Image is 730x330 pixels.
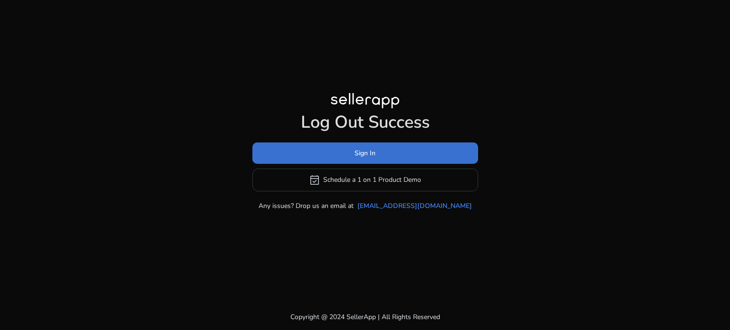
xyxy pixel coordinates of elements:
button: event_availableSchedule a 1 on 1 Product Demo [252,169,478,191]
p: Any issues? Drop us an email at [259,201,354,211]
span: Sign In [355,148,375,158]
span: event_available [309,174,320,186]
button: Sign In [252,142,478,164]
h1: Log Out Success [252,112,478,132]
a: [EMAIL_ADDRESS][DOMAIN_NAME] [357,201,472,211]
